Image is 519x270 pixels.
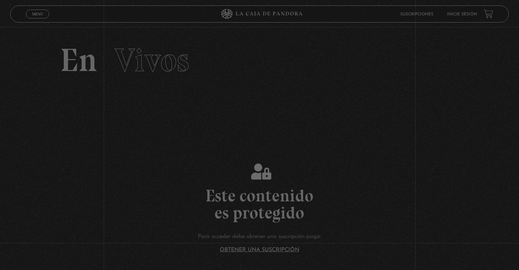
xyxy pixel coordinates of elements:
span: Menu [32,12,43,16]
span: Cerrar [30,18,46,23]
a: View your shopping cart [484,9,493,18]
h2: En [60,44,459,76]
a: Suscripciones [400,12,433,16]
a: Obtener una suscripción [220,247,299,253]
a: Inicie sesión [447,12,477,16]
span: Vivos [115,41,189,80]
